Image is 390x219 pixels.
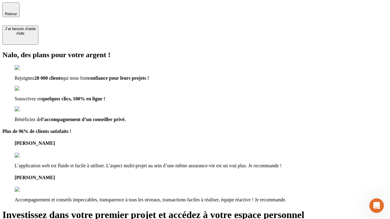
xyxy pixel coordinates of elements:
span: Retour [5,12,17,16]
button: J’ai besoin d'aideAide [2,26,38,45]
p: L’application web est fluide et facile à utiliser. L’aspect multi-projet au sein d’une même assur... [15,163,388,169]
img: checkmark [15,65,41,71]
h2: Nalo, des plans pour votre argent ! [2,51,388,59]
h4: Plus de 96% de clients satisfaits ! [2,129,388,134]
h4: [PERSON_NAME] [15,141,388,146]
span: qui nous font [62,75,88,81]
p: Accompagnement et conseils impeccables, transparence à tous les niveaux, transactions faciles à r... [15,197,388,203]
span: Rejoignez [15,75,34,81]
span: Bénéficiez de [15,117,41,122]
span: 20 000 clients [34,75,62,81]
span: confiance pour leurs projets ! [88,75,149,81]
span: quelques clics, 100% en ligne ! [42,96,105,101]
button: Retour [2,2,19,17]
iframe: Intercom live chat [369,198,384,213]
span: Souscrivez en [15,96,42,101]
img: reviews stars [15,153,45,158]
span: l’accompagnement d’un conseiller privé. [41,117,126,122]
div: J’ai besoin d'aide [5,26,36,31]
img: checkmark [15,86,41,91]
div: Aide [5,31,36,36]
img: reviews stars [15,187,45,192]
img: checkmark [15,106,41,112]
h4: [PERSON_NAME] [15,175,388,180]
